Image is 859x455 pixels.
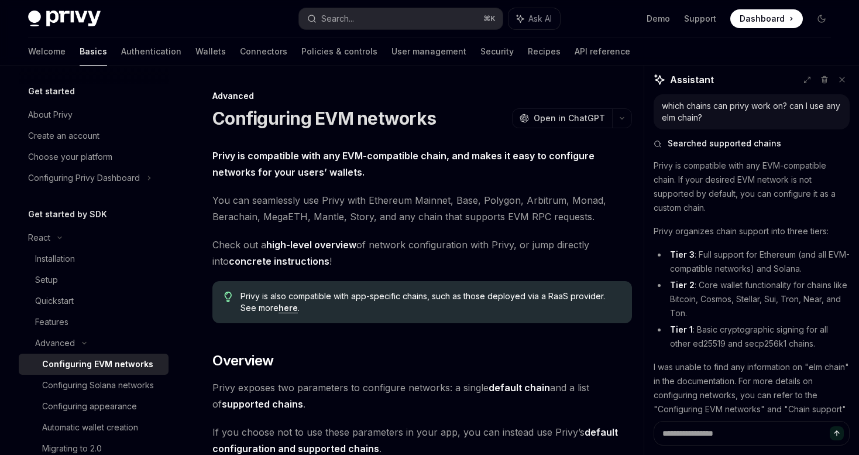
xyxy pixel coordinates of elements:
[212,90,632,102] div: Advanced
[668,138,781,149] span: Searched supported chains
[684,13,716,25] a: Support
[19,396,169,417] a: Configuring appearance
[224,292,232,302] svg: Tip
[28,207,107,221] h5: Get started by SDK
[240,290,620,314] span: Privy is also compatible with app-specific chains, such as those deployed via a RaaS provider. Se...
[212,351,273,370] span: Overview
[489,382,550,394] strong: default chain
[654,224,850,238] p: Privy organizes chain support into three tiers:
[35,336,75,350] div: Advanced
[19,125,169,146] a: Create an account
[654,248,850,276] li: : Full support for Ethereum (and all EVM-compatible networks) and Solana.
[229,255,329,268] a: concrete instructions
[480,37,514,66] a: Security
[662,100,841,124] div: which chains can privy work on? can I use any elm chain?
[654,323,850,351] li: : Basic cryptographic signing for all other ed25519 and secp256k1 chains.
[42,378,154,392] div: Configuring Solana networks
[42,399,137,413] div: Configuring appearance
[19,417,169,438] a: Automatic wallet creation
[28,84,75,98] h5: Get started
[670,73,714,87] span: Assistant
[19,104,169,125] a: About Privy
[212,150,595,178] strong: Privy is compatible with any EVM-compatible chain, and makes it easy to configure networks for yo...
[35,273,58,287] div: Setup
[28,150,112,164] div: Choose your platform
[195,37,226,66] a: Wallets
[670,280,695,290] strong: Tier 2
[512,108,612,128] button: Open in ChatGPT
[528,37,561,66] a: Recipes
[121,37,181,66] a: Authentication
[483,14,496,23] span: ⌘ K
[19,312,169,333] a: Features
[28,171,140,185] div: Configuring Privy Dashboard
[654,360,850,430] p: I was unable to find any information on "elm chain" in the documentation. For more details on con...
[654,159,850,215] p: Privy is compatible with any EVM-compatible chain. If your desired EVM network is not supported b...
[222,398,303,410] a: supported chains
[575,37,630,66] a: API reference
[28,11,101,27] img: dark logo
[19,354,169,375] a: Configuring EVM networks
[19,290,169,312] a: Quickstart
[212,108,436,129] h1: Configuring EVM networks
[28,108,73,122] div: About Privy
[240,37,287,66] a: Connectors
[321,12,354,26] div: Search...
[812,9,831,28] button: Toggle dark mode
[489,382,550,394] a: default chain
[266,239,356,251] a: high-level overview
[299,8,503,29] button: Search...⌘K
[28,231,50,245] div: React
[508,8,560,29] button: Ask AI
[35,315,68,329] div: Features
[212,192,632,225] span: You can seamlessly use Privy with Ethereum Mainnet, Base, Polygon, Arbitrum, Monad, Berachain, Me...
[28,129,99,143] div: Create an account
[830,426,844,440] button: Send message
[19,248,169,269] a: Installation
[391,37,466,66] a: User management
[301,37,377,66] a: Policies & controls
[19,269,169,290] a: Setup
[42,420,138,435] div: Automatic wallet creation
[534,112,605,124] span: Open in ChatGPT
[212,237,632,269] span: Check out a of network configuration with Privy, or jump directly into !
[528,13,552,25] span: Ask AI
[647,13,670,25] a: Demo
[212,379,632,412] span: Privy exposes two parameters to configure networks: a single and a list of .
[19,375,169,396] a: Configuring Solana networks
[670,324,693,334] strong: Tier 1
[19,146,169,167] a: Choose your platform
[28,37,66,66] a: Welcome
[654,138,850,149] button: Searched supported chains
[730,9,803,28] a: Dashboard
[80,37,107,66] a: Basics
[42,357,153,371] div: Configuring EVM networks
[740,13,785,25] span: Dashboard
[670,249,695,259] strong: Tier 3
[654,278,850,320] li: : Core wallet functionality for chains like Bitcoin, Cosmos, Stellar, Sui, Tron, Near, and Ton.
[35,252,75,266] div: Installation
[35,294,74,308] div: Quickstart
[279,303,298,313] a: here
